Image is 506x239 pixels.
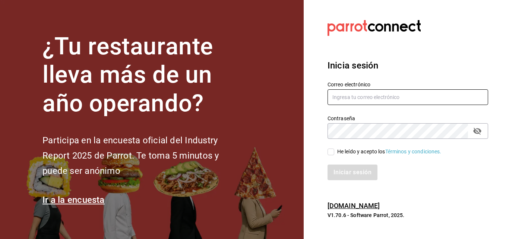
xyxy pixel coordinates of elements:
[328,115,488,121] label: Contraseña
[328,82,488,87] label: Correo electrónico
[42,195,105,205] a: Ir a la encuesta
[385,149,442,154] a: Términos y condiciones.
[328,59,488,72] h3: Inicia sesión
[328,211,488,219] p: V1.70.6 - Software Parrot, 2025.
[42,133,244,178] h2: Participa en la encuesta oficial del Industry Report 2025 de Parrot. Te toma 5 minutos y puede se...
[42,32,244,118] h1: ¿Tu restaurante lleva más de un año operando?
[337,148,442,156] div: He leído y acepto los
[471,125,484,137] button: Campo de contraseña
[328,202,380,210] a: [DOMAIN_NAME]
[328,89,488,105] input: Ingresa tu correo electrónico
